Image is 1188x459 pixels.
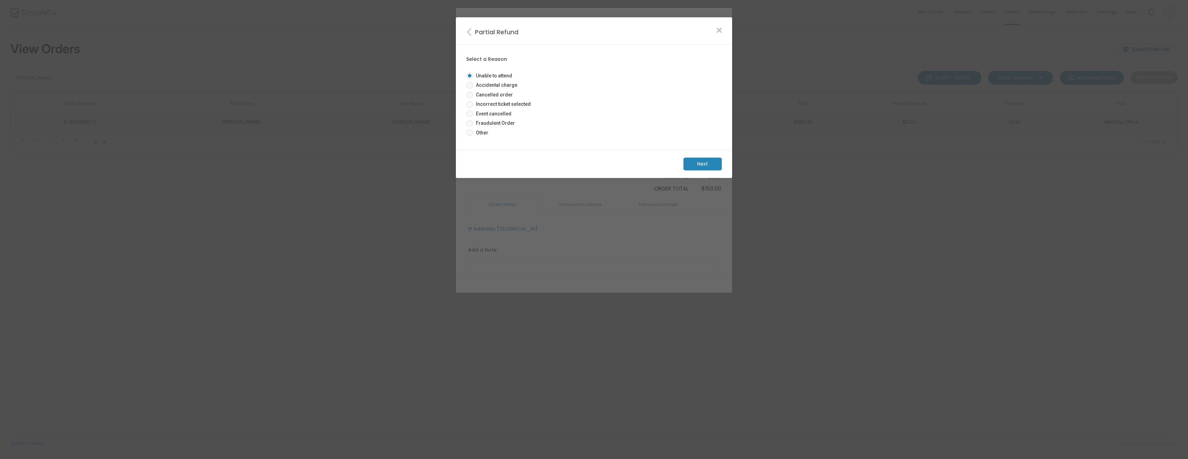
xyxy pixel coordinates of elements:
[473,91,513,99] span: Cancelled order
[473,110,511,118] span: Event cancelled
[473,72,512,79] span: Unable to attend
[473,101,531,108] span: Incorrect ticket selected
[466,27,475,37] i: Close
[473,120,515,127] span: Fraudulent Order
[466,56,722,63] label: Select a Reason
[473,82,517,89] span: Accidental charge
[683,158,722,170] m-button: Next
[466,25,518,37] m-panel-title: Partial Refund
[473,129,488,137] span: Other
